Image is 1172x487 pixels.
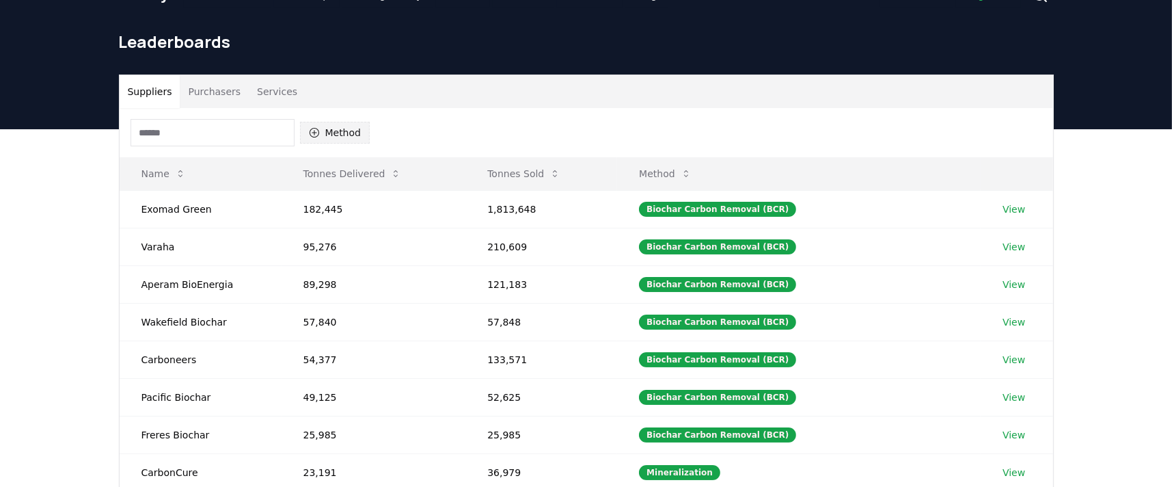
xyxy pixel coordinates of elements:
div: Biochar Carbon Removal (BCR) [639,427,796,443]
button: Method [628,160,703,187]
td: Aperam BioEnergia [120,265,282,303]
button: Name [131,160,197,187]
td: 57,848 [465,303,617,341]
td: 95,276 [282,228,466,265]
button: Tonnes Sold [476,160,571,187]
td: 182,445 [282,190,466,228]
td: 25,985 [282,416,466,453]
button: Services [249,75,305,108]
div: Biochar Carbon Removal (BCR) [639,390,796,405]
td: 121,183 [465,265,617,303]
button: Method [300,122,370,144]
td: 57,840 [282,303,466,341]
a: View [1003,278,1025,291]
a: View [1003,315,1025,329]
div: Biochar Carbon Removal (BCR) [639,315,796,330]
td: Varaha [120,228,282,265]
div: Biochar Carbon Removal (BCR) [639,277,796,292]
td: Exomad Green [120,190,282,228]
td: 49,125 [282,378,466,416]
button: Tonnes Delivered [292,160,413,187]
div: Mineralization [639,465,720,480]
td: 25,985 [465,416,617,453]
h1: Leaderboards [119,31,1054,53]
td: Freres Biochar [120,416,282,453]
td: 1,813,648 [465,190,617,228]
a: View [1003,240,1025,254]
button: Purchasers [180,75,249,108]
div: Biochar Carbon Removal (BCR) [639,202,796,217]
td: 89,298 [282,265,466,303]
td: 210,609 [465,228,617,265]
a: View [1003,202,1025,216]
td: Carboneers [120,341,282,378]
a: View [1003,428,1025,442]
td: Wakefield Biochar [120,303,282,341]
td: 54,377 [282,341,466,378]
button: Suppliers [120,75,180,108]
td: 52,625 [465,378,617,416]
a: View [1003,391,1025,404]
div: Biochar Carbon Removal (BCR) [639,239,796,254]
a: View [1003,353,1025,367]
a: View [1003,466,1025,479]
div: Biochar Carbon Removal (BCR) [639,352,796,367]
td: Pacific Biochar [120,378,282,416]
td: 133,571 [465,341,617,378]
